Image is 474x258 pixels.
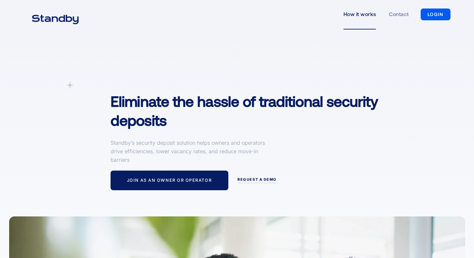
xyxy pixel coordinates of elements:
a: request a demo [237,177,277,183]
h1: Eliminate the hassle of traditional security deposits [111,92,401,129]
a: LOGIN [421,9,450,20]
div: A simpler Deposit Solution [111,81,176,88]
div: request a demo [237,177,277,182]
div: Join as an owner or operator [127,178,212,183]
p: Standby’s security deposit solution helps owners and operators drive efficiencies, lower vacancy ... [111,138,268,164]
a: home [24,10,87,18]
a: Join as an owner or operator [111,171,228,190]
